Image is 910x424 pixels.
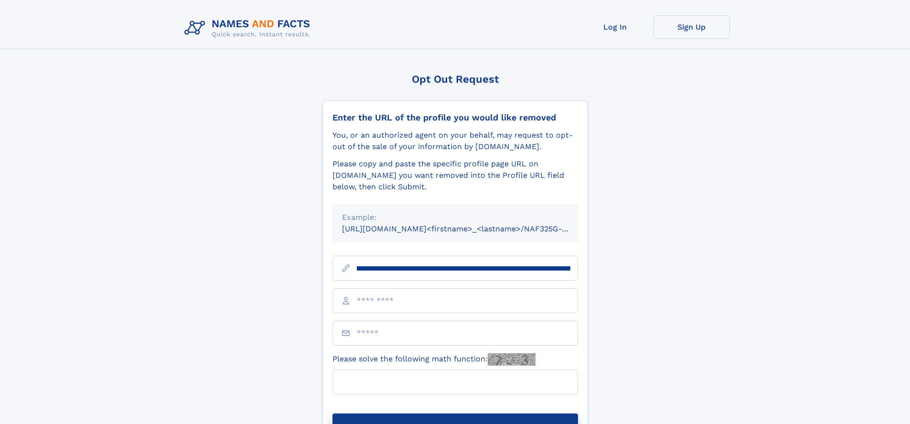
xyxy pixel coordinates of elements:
[342,224,596,233] small: [URL][DOMAIN_NAME]<firstname>_<lastname>/NAF325G-xxxxxxxx
[332,158,578,193] div: Please copy and paste the specific profile page URL on [DOMAIN_NAME] you want removed into the Pr...
[342,212,568,223] div: Example:
[181,15,318,41] img: Logo Names and Facts
[653,15,730,39] a: Sign Up
[322,73,588,85] div: Opt Out Request
[577,15,653,39] a: Log In
[332,353,535,366] label: Please solve the following math function:
[332,112,578,123] div: Enter the URL of the profile you would like removed
[332,130,578,152] div: You, or an authorized agent on your behalf, may request to opt-out of the sale of your informatio...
